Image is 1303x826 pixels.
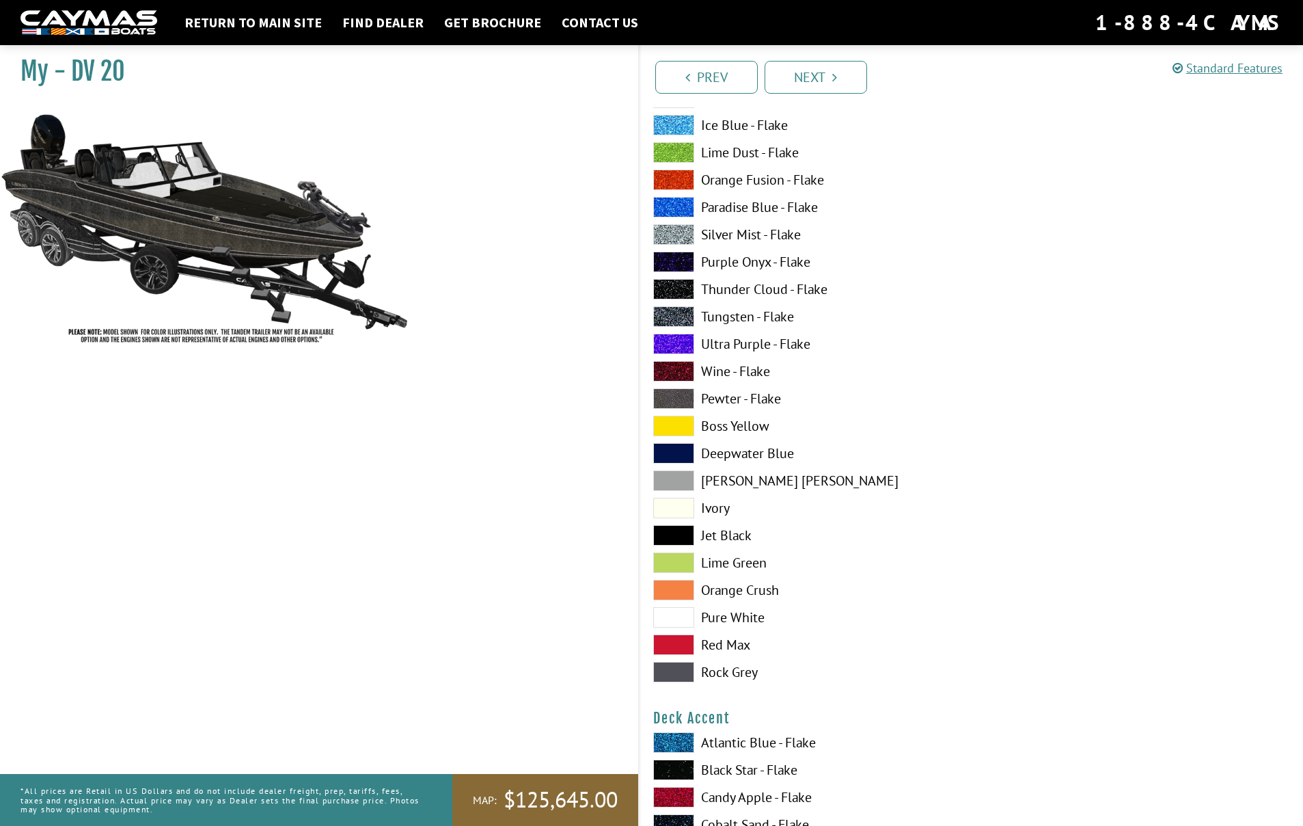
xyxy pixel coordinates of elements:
label: Jet Black [653,525,958,546]
a: Standard Features [1172,60,1283,76]
label: Pure White [653,607,958,628]
a: Next [765,61,867,94]
label: Silver Mist - Flake [653,224,958,245]
span: $125,645.00 [504,786,618,814]
label: Deepwater Blue [653,443,958,464]
h1: My - DV 20 [20,56,604,87]
h4: Deck Accent [653,710,1290,727]
label: Rock Grey [653,662,958,682]
a: Get Brochure [437,14,548,31]
label: Candy Apple - Flake [653,787,958,808]
a: Find Dealer [335,14,430,31]
label: Wine - Flake [653,361,958,382]
label: Red Max [653,635,958,655]
img: white-logo-c9c8dbefe5ff5ceceb0f0178aa75bf4bb51f6bca0971e226c86eb53dfe498488.png [20,10,157,36]
label: Atlantic Blue - Flake [653,732,958,753]
a: MAP:$125,645.00 [452,774,638,826]
label: Ultra Purple - Flake [653,334,958,354]
p: *All prices are Retail in US Dollars and do not include dealer freight, prep, tariffs, fees, taxe... [20,780,422,821]
label: Tungsten - Flake [653,306,958,327]
label: Thunder Cloud - Flake [653,279,958,299]
label: Black Star - Flake [653,760,958,780]
label: Ivory [653,498,958,518]
label: Orange Fusion - Flake [653,170,958,190]
span: MAP: [473,793,497,808]
label: Lime Green [653,552,958,573]
a: Return to main site [178,14,329,31]
a: Prev [655,61,758,94]
a: Contact Us [555,14,645,31]
label: Orange Crush [653,580,958,600]
label: Ice Blue - Flake [653,115,958,135]
label: Purple Onyx - Flake [653,252,958,272]
label: Boss Yellow [653,416,958,436]
div: 1-888-4CAYMAS [1095,8,1283,38]
label: Paradise Blue - Flake [653,197,958,217]
label: Lime Dust - Flake [653,142,958,163]
label: Pewter - Flake [653,388,958,409]
label: [PERSON_NAME] [PERSON_NAME] [653,470,958,491]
